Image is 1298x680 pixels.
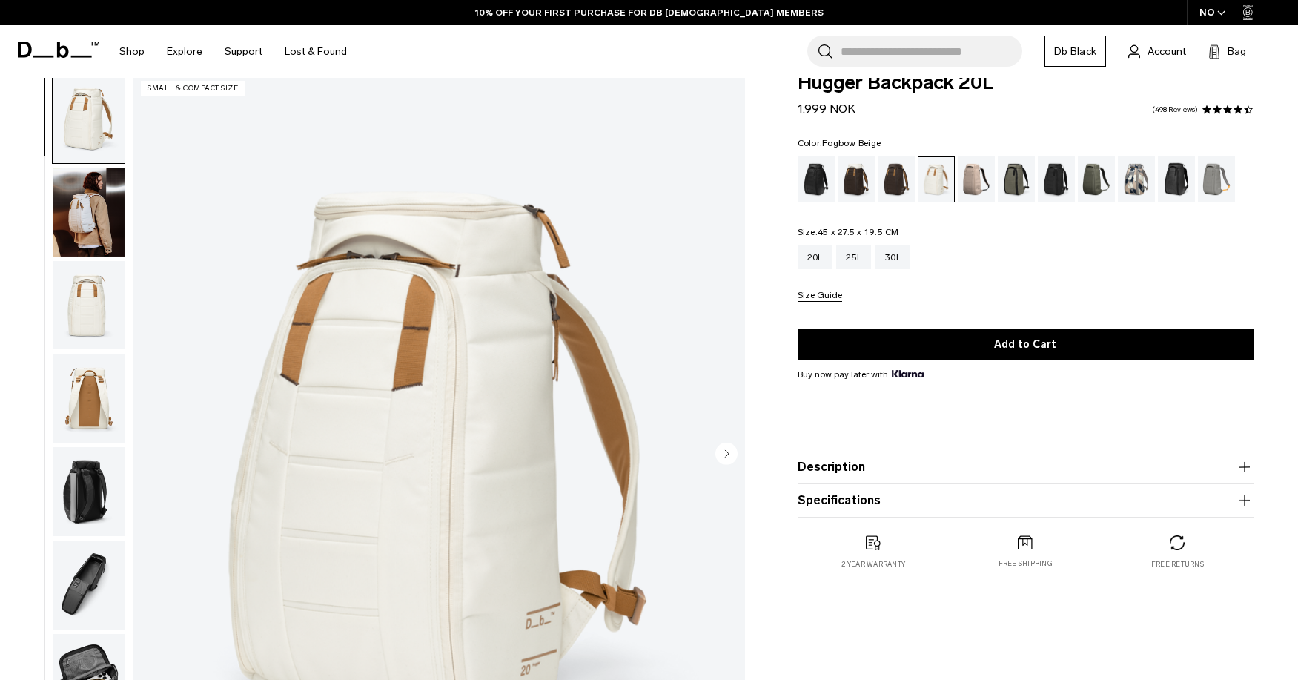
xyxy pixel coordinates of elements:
button: Hugger Backpack 20L Oatmilk [52,260,125,351]
a: Oatmilk [918,156,955,202]
span: Account [1148,44,1186,59]
a: Forest Green [998,156,1035,202]
a: 10% OFF YOUR FIRST PURCHASE FOR DB [DEMOGRAPHIC_DATA] MEMBERS [475,6,824,19]
img: Hugger Backpack 20L Oatmilk [53,168,125,257]
button: Description [798,458,1254,476]
img: Hugger Backpack 20L Oatmilk [53,74,125,163]
legend: Size: [798,228,899,237]
span: Hugger Backpack 20L [798,73,1254,93]
img: Hugger Backpack 20L Oatmilk [53,447,125,536]
p: 2 year warranty [841,559,905,570]
a: Sand Grey [1198,156,1235,202]
img: {"height" => 20, "alt" => "Klarna"} [892,370,924,377]
span: Buy now pay later with [798,368,924,381]
button: Add to Cart [798,329,1254,360]
a: 25L [836,245,871,269]
a: Moss Green [1078,156,1115,202]
a: Espresso [878,156,915,202]
a: 30L [875,245,910,269]
a: Lost & Found [285,25,347,78]
a: Charcoal Grey [1038,156,1075,202]
button: Hugger Backpack 20L Oatmilk [52,73,125,164]
button: Bag [1208,42,1246,60]
nav: Main Navigation [108,25,358,78]
button: Hugger Backpack 20L Oatmilk [52,353,125,443]
a: Shop [119,25,145,78]
button: Hugger Backpack 20L Oatmilk [52,540,125,630]
img: Hugger Backpack 20L Oatmilk [53,354,125,443]
img: Hugger Backpack 20L Oatmilk [53,541,125,630]
button: Size Guide [798,291,842,302]
span: 1.999 NOK [798,102,855,116]
a: Line Cluster [1118,156,1155,202]
legend: Color: [798,139,881,148]
a: Cappuccino [838,156,875,202]
p: Free returns [1151,559,1204,570]
a: Db Black [1044,36,1106,67]
p: Small & Compact Size [141,81,245,96]
span: 45 x 27.5 x 19.5 CM [818,227,899,237]
a: Explore [167,25,202,78]
img: Hugger Backpack 20L Oatmilk [53,261,125,350]
a: Reflective Black [1158,156,1195,202]
button: Specifications [798,492,1254,509]
a: 20L [798,245,832,269]
a: 498 reviews [1152,106,1198,113]
span: Fogbow Beige [822,138,881,148]
a: Support [225,25,262,78]
a: Account [1128,42,1186,60]
button: Next slide [715,443,738,468]
p: Free shipping [999,558,1053,569]
a: Fogbow Beige [958,156,995,202]
span: Bag [1228,44,1246,59]
button: Hugger Backpack 20L Oatmilk [52,167,125,257]
a: Black Out [798,156,835,202]
button: Hugger Backpack 20L Oatmilk [52,446,125,537]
